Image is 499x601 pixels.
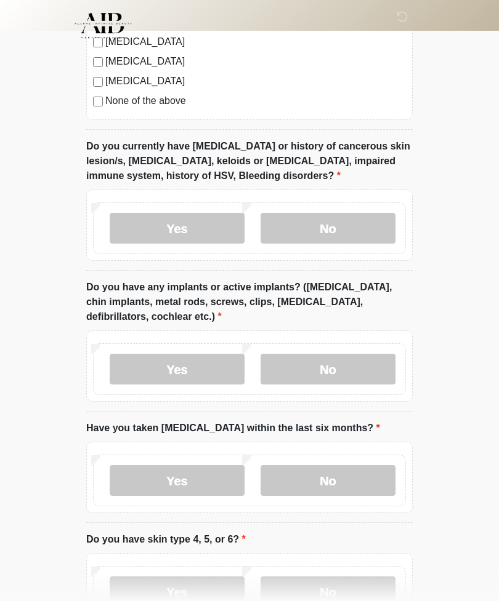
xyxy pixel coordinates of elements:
label: None of the above [105,94,406,109]
label: [MEDICAL_DATA] [105,55,406,70]
img: Allure Infinite Beauty Logo [74,9,132,42]
label: [MEDICAL_DATA] [105,74,406,89]
label: Yes [110,354,245,385]
label: No [261,466,396,496]
label: Do you have any implants or active implants? ([MEDICAL_DATA], chin implants, metal rods, screws, ... [86,281,413,325]
label: No [261,354,396,385]
label: Do you currently have [MEDICAL_DATA] or history of cancerous skin lesion/s, [MEDICAL_DATA], keloi... [86,140,413,184]
label: Do you have skin type 4, 5, or 6? [86,533,246,547]
label: Yes [110,213,245,244]
input: [MEDICAL_DATA] [93,58,103,68]
label: Have you taken [MEDICAL_DATA] within the last six months? [86,421,380,436]
label: Yes [110,466,245,496]
label: No [261,213,396,244]
input: [MEDICAL_DATA] [93,78,103,87]
input: None of the above [93,97,103,107]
